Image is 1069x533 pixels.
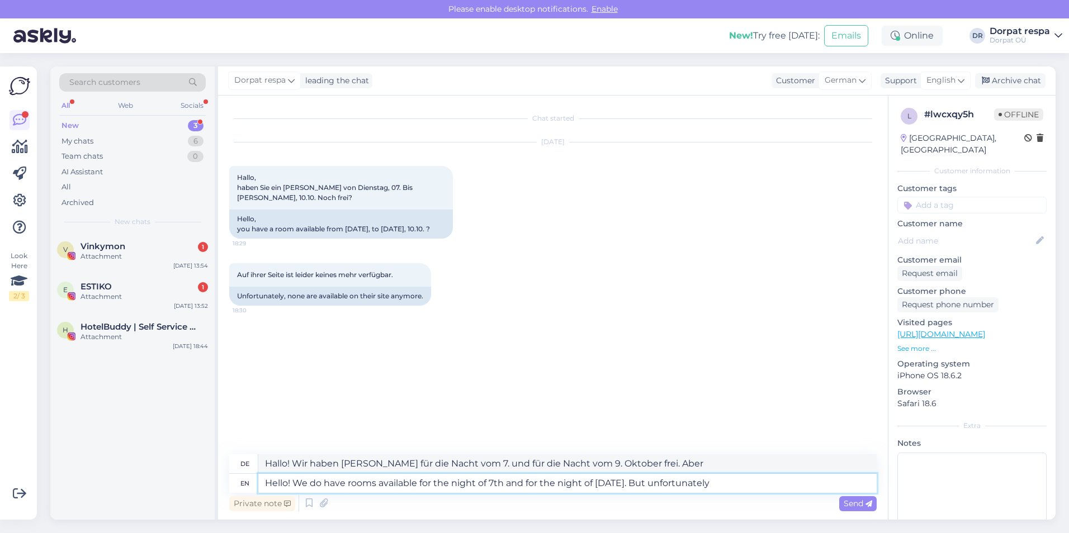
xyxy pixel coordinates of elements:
input: Add name [898,235,1034,247]
span: Search customers [69,77,140,88]
div: Online [882,26,943,46]
div: 3 [188,120,204,131]
div: DR [969,28,985,44]
span: 18:30 [233,306,275,315]
div: Request email [897,266,962,281]
span: Hallo, haben Sie ein [PERSON_NAME] von Dienstag, 07. Bis [PERSON_NAME], 10.10. Noch frei? [237,173,414,202]
div: Archive chat [975,73,1046,88]
div: en [240,474,249,493]
div: Archived [62,197,94,208]
div: Socials [178,98,206,113]
div: Chat started [229,113,877,123]
div: My chats [62,136,93,147]
p: Operating system [897,358,1047,370]
div: New [62,120,79,131]
textarea: Hallo! Wir haben [PERSON_NAME] für die Nacht vom 7. und für die Nacht vom 9. Oktober frei. Aber [258,454,877,473]
div: Try free [DATE]: [729,29,820,42]
div: Look Here [9,251,29,301]
span: Vinkymon [81,241,125,251]
div: Support [881,75,917,87]
p: Browser [897,386,1047,398]
div: Dorpat respa [990,27,1050,36]
div: 1 [198,242,208,252]
div: [DATE] [229,137,877,147]
div: [DATE] 13:52 [174,302,208,310]
span: English [926,74,956,87]
p: Customer name [897,218,1047,230]
b: New! [729,30,753,41]
p: iPhone OS 18.6.2 [897,370,1047,382]
div: Private note [229,496,295,511]
p: Visited pages [897,317,1047,329]
p: Notes [897,437,1047,449]
div: [DATE] 18:44 [173,342,208,350]
div: Attachment [81,292,208,302]
div: Team chats [62,151,103,162]
span: Enable [588,4,621,14]
div: 0 [187,151,204,162]
p: Customer tags [897,183,1047,194]
span: E [63,285,68,294]
div: 2 / 3 [9,291,29,301]
p: Customer email [897,254,1047,266]
span: 18:29 [233,239,275,248]
div: de [240,454,249,473]
div: Attachment [81,251,208,261]
span: H [63,326,68,334]
span: German [825,74,857,87]
span: Dorpat respa [234,74,286,87]
span: Send [844,498,872,508]
span: V [63,245,68,254]
div: Attachment [81,332,208,342]
div: Request phone number [897,297,999,312]
div: Extra [897,421,1047,431]
div: All [62,182,71,193]
span: HotelBuddy | Self Service App for Hotel Guests [81,322,197,332]
p: Customer phone [897,285,1047,297]
a: [URL][DOMAIN_NAME] [897,329,985,339]
div: Customer information [897,166,1047,176]
p: Safari 18.6 [897,398,1047,410]
span: l [907,112,911,120]
div: Customer [772,75,815,87]
img: Askly Logo [9,75,30,97]
div: leading the chat [301,75,369,87]
div: [DATE] 13:54 [173,261,208,270]
textarea: Hello! We do have rooms available for the night of 7th and for the night of [DATE]. But unfortuna... [258,474,877,493]
div: AI Assistant [62,166,103,178]
div: 1 [198,282,208,292]
div: # lwcxqy5h [924,108,994,121]
div: [GEOGRAPHIC_DATA], [GEOGRAPHIC_DATA] [901,132,1024,156]
span: ESTIKO [81,282,112,292]
button: Emails [824,25,868,46]
div: 6 [188,136,204,147]
div: Unfortunately, none are available on their site anymore. [229,287,431,306]
div: Web [116,98,135,113]
a: Dorpat respaDorpat OÜ [990,27,1062,45]
p: See more ... [897,344,1047,354]
div: Hello, you have a room available from [DATE], to [DATE], 10.10. ? [229,210,453,239]
span: Offline [994,108,1043,121]
input: Add a tag [897,197,1047,213]
span: Auf ihrer Seite ist leider keines mehr verfügbar. [237,270,393,279]
span: New chats [115,217,150,227]
div: All [59,98,72,113]
div: Dorpat OÜ [990,36,1050,45]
